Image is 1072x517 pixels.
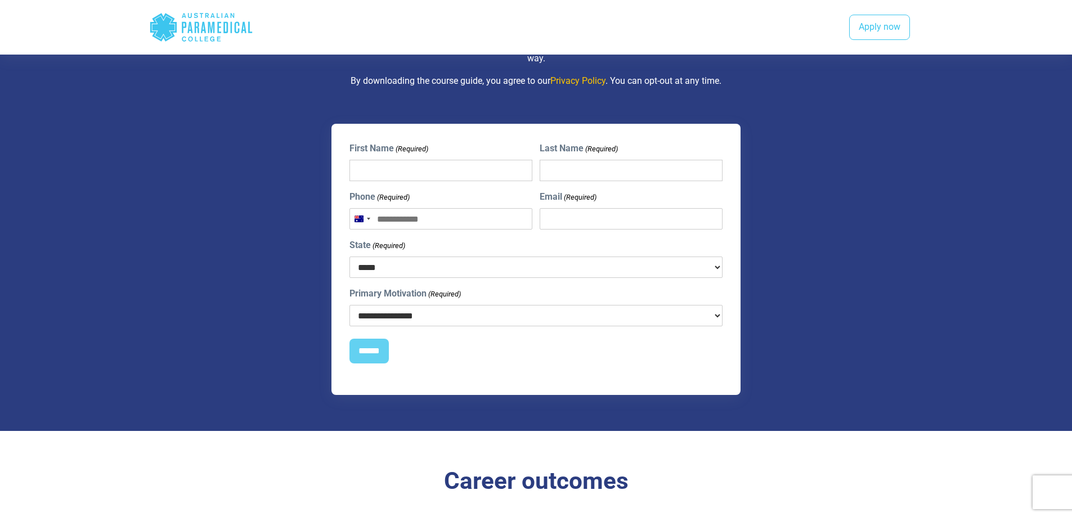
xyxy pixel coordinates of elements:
span: (Required) [563,192,597,203]
span: (Required) [371,240,405,251]
div: Australian Paramedical College [149,9,253,46]
label: State [349,239,405,252]
h3: Career outcomes [207,467,865,496]
label: Phone [349,190,410,204]
a: Privacy Policy [550,75,605,86]
span: (Required) [394,143,428,155]
a: Apply now [849,15,910,41]
label: Email [540,190,596,204]
button: Selected country [350,209,374,229]
label: Last Name [540,142,618,155]
p: By downloading the course guide, you agree to our . You can opt-out at any time. [207,74,865,88]
span: (Required) [376,192,410,203]
label: Primary Motivation [349,287,461,300]
label: First Name [349,142,428,155]
span: (Required) [427,289,461,300]
span: (Required) [585,143,618,155]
